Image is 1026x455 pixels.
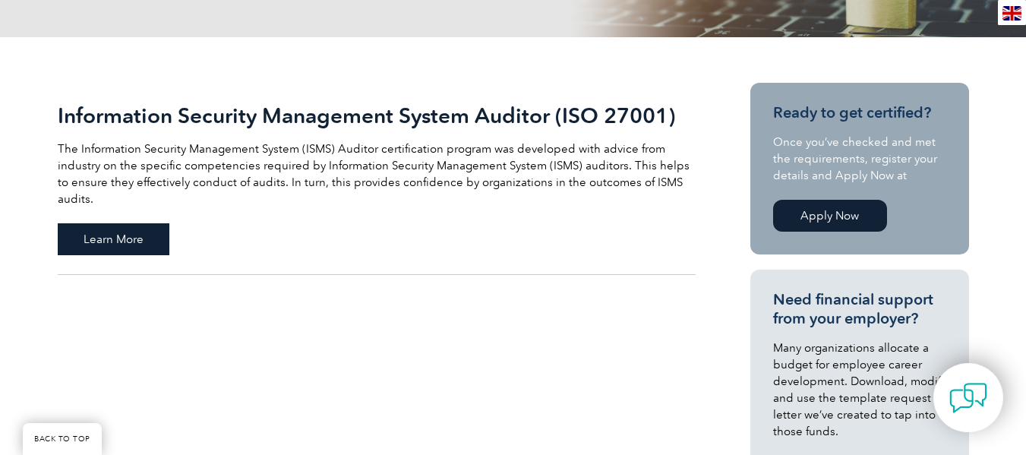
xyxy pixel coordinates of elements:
p: Once you’ve checked and met the requirements, register your details and Apply Now at [773,134,946,184]
span: Learn More [58,223,169,255]
h3: Ready to get certified? [773,103,946,122]
p: The Information Security Management System (ISMS) Auditor certification program was developed wit... [58,141,696,207]
a: BACK TO TOP [23,423,102,455]
img: en [1002,6,1021,21]
h3: Need financial support from your employer? [773,290,946,328]
img: contact-chat.png [949,379,987,417]
h2: Information Security Management System Auditor (ISO 27001) [58,103,696,128]
p: Many organizations allocate a budget for employee career development. Download, modify and use th... [773,340,946,440]
a: Information Security Management System Auditor (ISO 27001) The Information Security Management Sy... [58,83,696,275]
a: Apply Now [773,200,887,232]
